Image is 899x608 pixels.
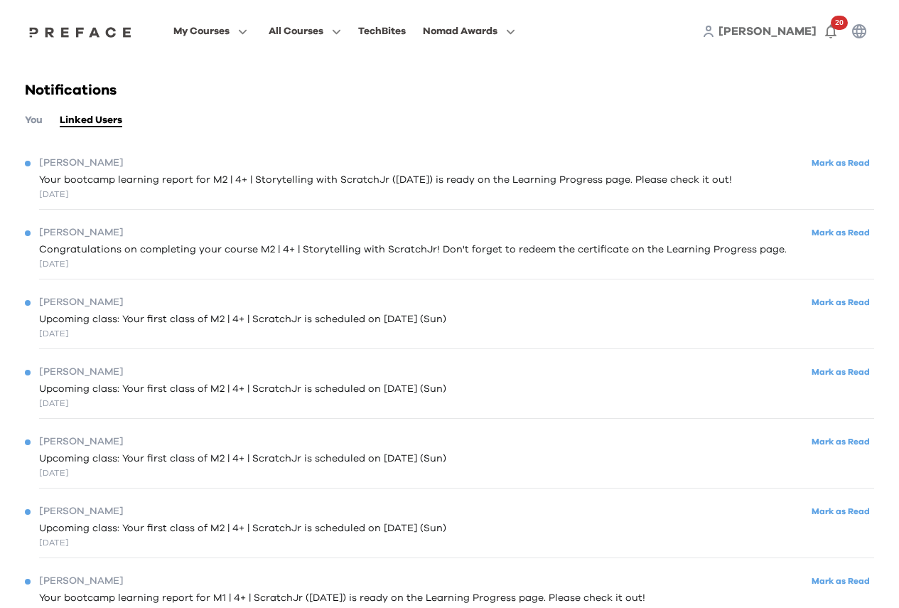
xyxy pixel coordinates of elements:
[807,572,874,591] button: Mark as Read
[60,112,122,128] button: Linked Users
[39,452,446,466] span: Upcoming class: Your first class of M2 | 4+ | ScratchJr is scheduled on [DATE] (Sun)
[39,173,732,188] span: Your bootcamp learning report for M2 | 4+ | Storytelling with ScratchJr ([DATE]) is ready on the ...
[817,17,845,46] button: 20
[39,397,446,410] div: [DATE]
[39,312,446,327] span: Upcoming class: Your first class of M2 | 4+ | ScratchJr is scheduled on [DATE] (Sun)
[807,502,874,521] button: Mark as Read
[39,156,124,171] span: [PERSON_NAME]
[39,591,645,606] span: Your bootcamp learning report for M1 | 4+ | ScratchJr ([DATE]) is ready on the Learning Progress ...
[39,504,124,519] span: [PERSON_NAME]
[39,536,446,549] div: [DATE]
[25,83,117,97] span: Notifications
[39,327,446,340] div: [DATE]
[39,188,732,201] div: [DATE]
[807,432,874,452] button: Mark as Read
[26,26,135,37] a: Preface Logo
[807,154,874,173] button: Mark as Read
[807,363,874,382] button: Mark as Read
[39,574,124,589] span: [PERSON_NAME]
[39,382,446,397] span: Upcoming class: Your first class of M2 | 4+ | ScratchJr is scheduled on [DATE] (Sun)
[39,295,124,310] span: [PERSON_NAME]
[26,26,135,38] img: Preface Logo
[358,23,406,40] div: TechBites
[25,112,43,128] button: You
[807,223,874,242] button: Mark as Read
[39,225,124,240] span: [PERSON_NAME]
[264,22,345,41] button: All Courses
[423,23,497,40] span: Nomad Awards
[173,23,230,40] span: My Courses
[39,257,787,270] div: [DATE]
[419,22,520,41] button: Nomad Awards
[807,293,874,312] button: Mark as Read
[718,23,817,40] a: [PERSON_NAME]
[39,521,446,536] span: Upcoming class: Your first class of M2 | 4+ | ScratchJr is scheduled on [DATE] (Sun)
[39,365,124,380] span: [PERSON_NAME]
[39,242,787,257] span: Congratulations on completing your course M2 | 4+ | Storytelling with ScratchJr! Don't forget to ...
[169,22,252,41] button: My Courses
[39,434,124,449] span: [PERSON_NAME]
[39,466,446,479] div: [DATE]
[269,23,323,40] span: All Courses
[718,26,817,37] span: [PERSON_NAME]
[831,16,848,30] span: 20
